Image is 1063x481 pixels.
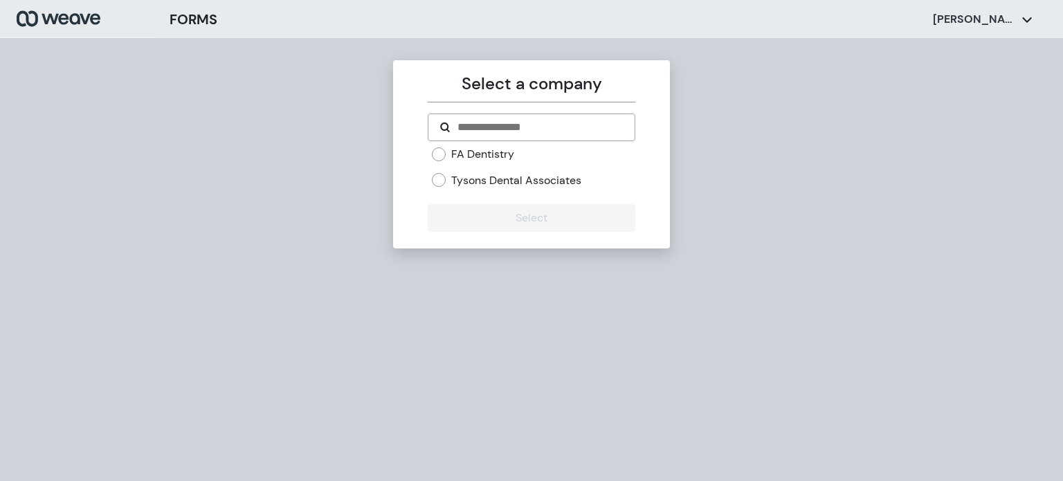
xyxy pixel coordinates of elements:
[428,71,635,96] p: Select a company
[428,204,635,232] button: Select
[170,9,217,30] h3: FORMS
[451,147,514,162] label: FA Dentistry
[456,119,623,136] input: Search
[933,12,1016,27] p: [PERSON_NAME]
[451,173,581,188] label: Tysons Dental Associates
